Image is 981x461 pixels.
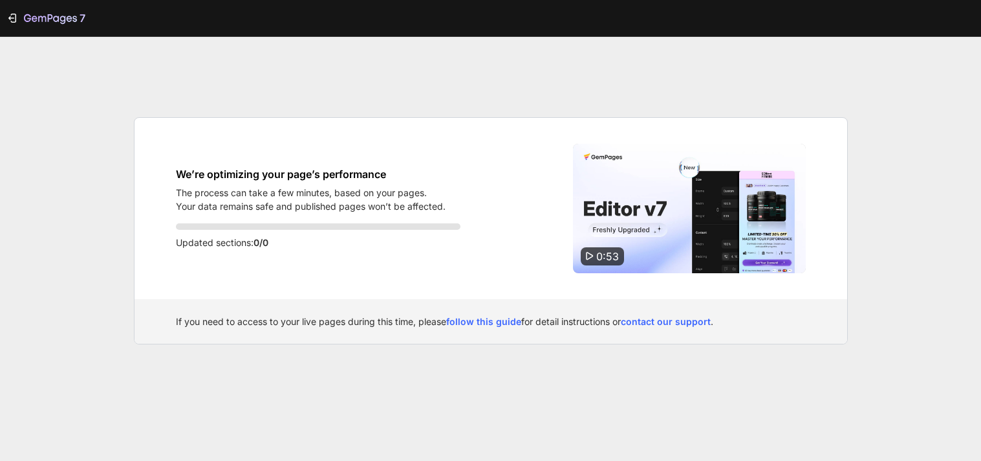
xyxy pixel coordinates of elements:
[176,166,446,182] h1: We’re optimizing your page’s performance
[573,144,806,273] img: Video thumbnail
[621,316,711,327] a: contact our support
[446,316,521,327] a: follow this guide
[176,235,460,251] p: Updated sections:
[176,186,446,199] p: The process can take a few minutes, based on your pages.
[176,315,806,328] div: If you need to access to your live pages during this time, please for detail instructions or .
[253,237,268,248] span: 0/0
[596,250,619,263] span: 0:53
[80,10,85,26] p: 7
[176,199,446,213] p: Your data remains safe and published pages won’t be affected.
